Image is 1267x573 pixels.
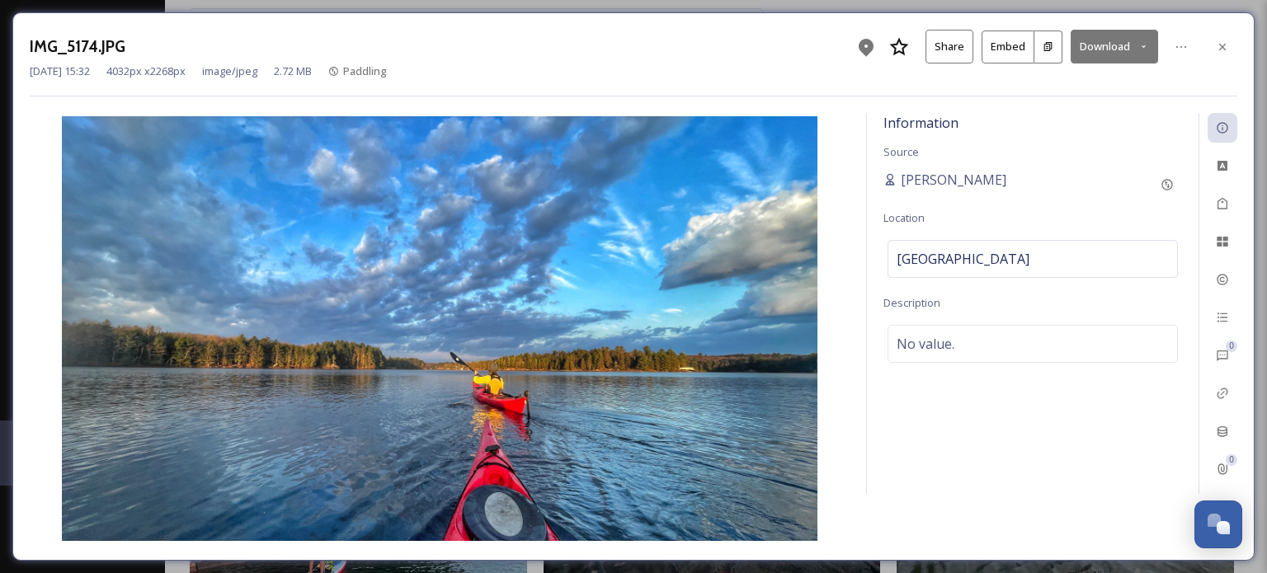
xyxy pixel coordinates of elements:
[982,31,1034,63] button: Embed
[901,170,1006,190] span: [PERSON_NAME]
[883,114,958,132] span: Information
[897,249,1029,269] span: [GEOGRAPHIC_DATA]
[897,334,954,354] span: No value.
[1194,500,1242,548] button: Open Chat
[1071,30,1158,63] button: Download
[202,63,257,79] span: image/jpeg
[1226,341,1237,352] div: 0
[274,63,312,79] span: 2.72 MB
[343,63,387,78] span: Paddling
[926,30,973,63] button: Share
[883,210,925,225] span: Location
[883,144,919,159] span: Source
[30,116,850,541] img: IMG_5174.JPG
[883,295,940,310] span: Description
[30,35,125,59] h3: IMG_5174.JPG
[30,63,90,79] span: [DATE] 15:32
[1226,454,1237,466] div: 0
[106,63,186,79] span: 4032 px x 2268 px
